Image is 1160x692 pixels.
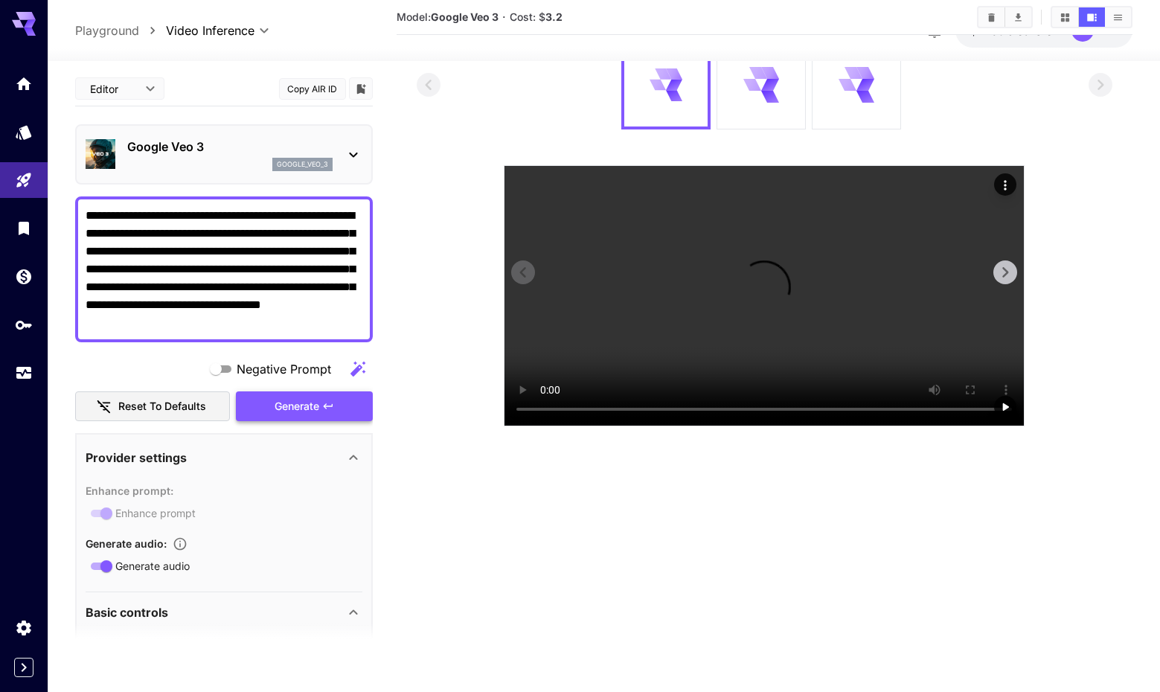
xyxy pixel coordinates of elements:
[502,8,506,26] p: ·
[1105,7,1131,27] button: Show media in list view
[397,10,499,23] span: Model:
[15,364,33,382] div: Usage
[86,440,362,475] div: Provider settings
[15,219,33,237] div: Library
[978,7,1004,27] button: Clear All
[15,315,33,334] div: API Keys
[1005,7,1031,27] button: Download All
[127,138,333,156] p: Google Veo 3
[1079,7,1105,27] button: Show media in video view
[275,397,319,416] span: Generate
[75,391,230,422] button: Reset to defaults
[510,10,563,23] span: Cost: $
[970,25,1007,37] span: $47.68
[994,396,1016,418] div: Play video
[86,595,362,630] div: Basic controls
[90,81,136,97] span: Editor
[431,10,499,23] b: Google Veo 3
[354,80,368,97] button: Add to library
[86,603,168,621] p: Basic controls
[237,360,331,378] span: Negative Prompt
[15,123,33,141] div: Models
[115,558,190,574] span: Generate audio
[15,618,33,637] div: Settings
[977,6,1033,28] div: Clear AllDownload All
[75,22,166,39] nav: breadcrumb
[86,132,362,177] div: Google Veo 3google_veo_3
[75,22,139,39] a: Playground
[545,10,563,23] b: 3.2
[1007,25,1060,37] span: credits left
[15,74,33,93] div: Home
[994,173,1016,196] div: Actions
[279,78,346,100] button: Copy AIR ID
[277,159,328,170] p: google_veo_3
[14,658,33,677] button: Expand sidebar
[86,449,187,467] p: Provider settings
[1052,7,1078,27] button: Show media in grid view
[1051,6,1132,28] div: Show media in grid viewShow media in video viewShow media in list view
[86,537,167,550] span: Generate audio :
[236,391,373,422] button: Generate
[166,22,254,39] span: Video Inference
[15,171,33,190] div: Playground
[15,267,33,286] div: Wallet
